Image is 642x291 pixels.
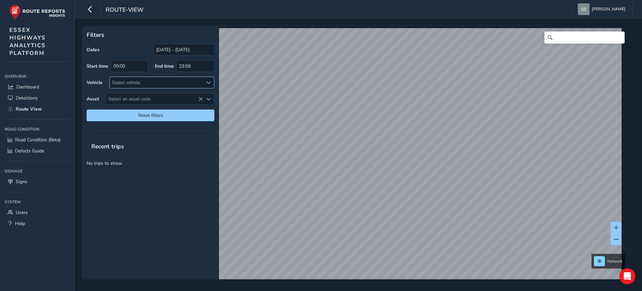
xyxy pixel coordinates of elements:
[106,93,203,104] span: Select an asset code
[87,96,99,102] label: Asset
[5,134,70,145] a: Road Condition (Beta)
[87,63,108,69] label: Start time
[16,106,42,112] span: Route View
[106,6,143,15] span: route-view
[16,84,39,90] span: Dashboard
[5,145,70,156] a: Defects Guide
[5,166,70,176] div: Signage
[87,79,103,86] label: Vehicle
[84,28,622,287] canvas: Map
[110,77,203,88] div: Select vehicle
[5,176,70,187] a: Signs
[87,30,214,39] p: Filters
[92,112,209,119] span: Reset filters
[87,138,129,155] span: Recent trips
[592,3,625,15] span: [PERSON_NAME]
[82,155,219,171] p: No trips to show.
[5,218,70,229] a: Help
[87,47,100,53] label: Dates
[155,63,174,69] label: End time
[87,110,214,121] button: Reset filters
[16,95,38,101] span: Detections
[203,93,214,104] div: Select an asset code
[15,137,61,143] span: Road Condition (Beta)
[16,178,27,185] span: Signs
[15,148,44,154] span: Defects Guide
[5,124,70,134] div: Road Condition
[16,209,28,216] span: Users
[5,92,70,103] a: Detections
[15,220,25,227] span: Help
[544,31,625,44] input: Search
[607,259,623,264] span: Network
[5,81,70,92] a: Dashboard
[578,3,628,15] button: [PERSON_NAME]
[5,71,70,81] div: Overview
[5,207,70,218] a: Users
[9,26,46,57] span: ESSEX HIGHWAYS ANALYTICS PLATFORM
[5,103,70,115] a: Route View
[5,197,70,207] div: System
[9,5,65,20] img: rr logo
[619,268,635,284] div: Open Intercom Messenger
[578,3,590,15] img: diamond-layout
